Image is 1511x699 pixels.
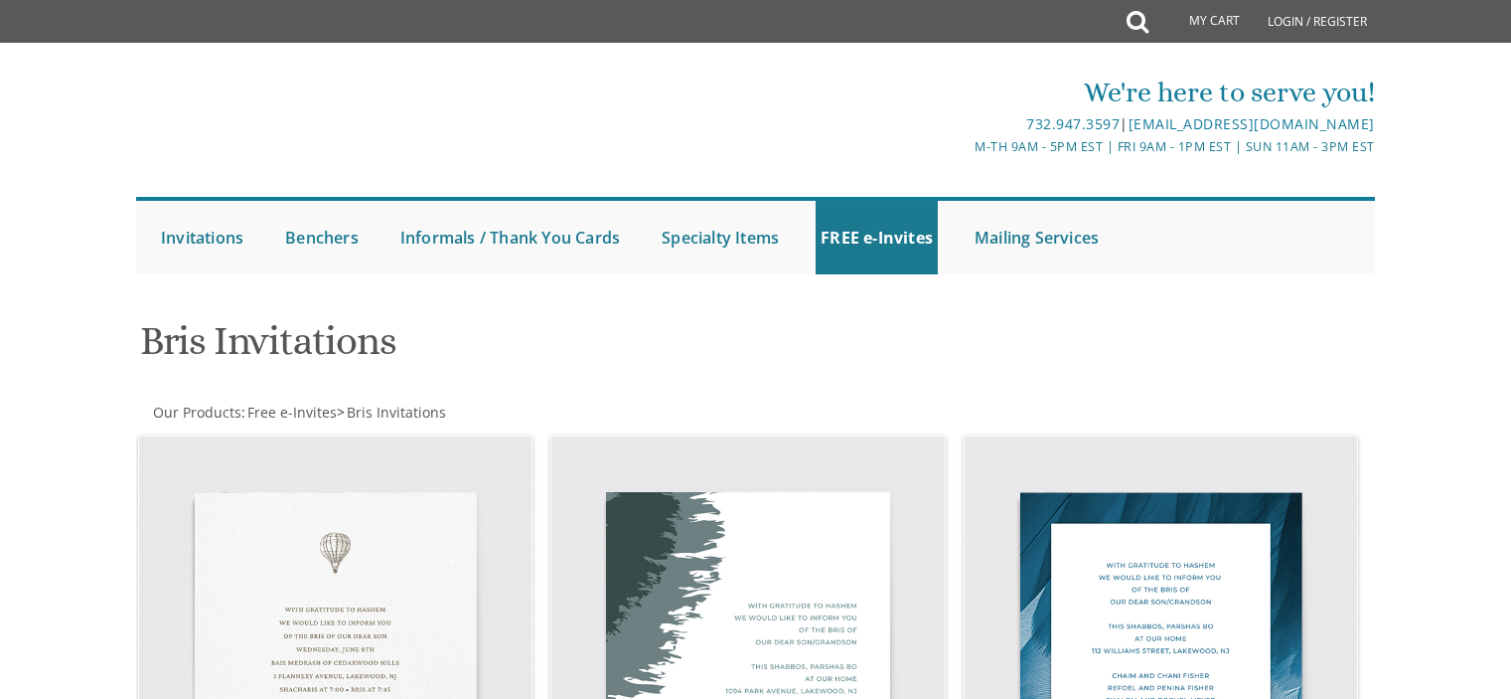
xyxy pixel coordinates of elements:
a: 732.947.3597 [1026,114,1120,133]
a: Mailing Services [970,201,1104,274]
div: : [136,403,756,423]
span: Bris Invitations [347,403,446,422]
a: Our Products [151,403,241,422]
a: My Cart [1146,2,1254,42]
div: | [550,112,1375,136]
div: We're here to serve you! [550,73,1375,112]
span: Free e-Invites [247,403,337,422]
span: > [337,403,446,422]
h1: Bris Invitations [140,319,951,378]
a: Free e-Invites [245,403,337,422]
a: Informals / Thank You Cards [395,201,625,274]
a: [EMAIL_ADDRESS][DOMAIN_NAME] [1129,114,1375,133]
a: FREE e-Invites [816,201,938,274]
a: Bris Invitations [345,403,446,422]
div: M-Th 9am - 5pm EST | Fri 9am - 1pm EST | Sun 11am - 3pm EST [550,136,1375,157]
a: Benchers [280,201,364,274]
a: Invitations [156,201,248,274]
a: Specialty Items [657,201,784,274]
